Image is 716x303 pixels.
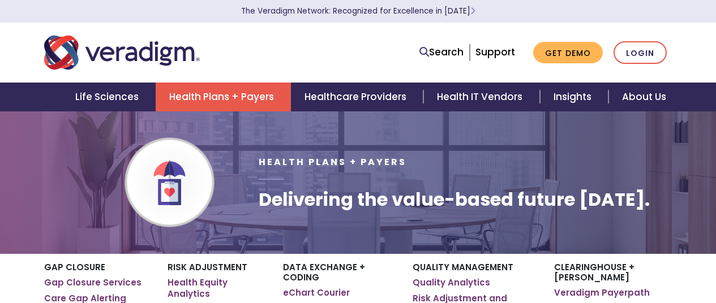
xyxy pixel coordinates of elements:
[470,6,475,16] span: Learn More
[475,45,515,59] a: Support
[554,287,650,298] a: Veradigm Payerpath
[423,83,539,111] a: Health IT Vendors
[419,45,464,60] a: Search
[608,83,680,111] a: About Us
[413,277,490,288] a: Quality Analytics
[156,83,291,111] a: Health Plans + Payers
[168,277,266,299] a: Health Equity Analytics
[614,41,667,64] a: Login
[283,287,350,298] a: eChart Courier
[62,83,156,111] a: Life Sciences
[44,34,200,71] img: Veradigm logo
[259,155,406,168] span: Health Plans + Payers
[533,42,603,64] a: Get Demo
[241,6,475,16] a: The Veradigm Network: Recognized for Excellence in [DATE]Learn More
[291,83,423,111] a: Healthcare Providers
[44,277,142,288] a: Gap Closure Services
[259,189,650,210] h1: Delivering the value-based future [DATE].
[540,83,608,111] a: Insights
